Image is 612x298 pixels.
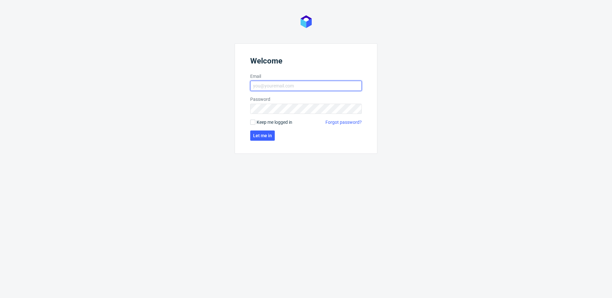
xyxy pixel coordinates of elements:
[257,119,292,125] span: Keep me logged in
[253,133,272,138] span: Let me in
[250,73,362,79] label: Email
[250,96,362,102] label: Password
[250,81,362,91] input: you@youremail.com
[250,56,362,68] header: Welcome
[250,130,275,141] button: Let me in
[325,119,362,125] a: Forgot password?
